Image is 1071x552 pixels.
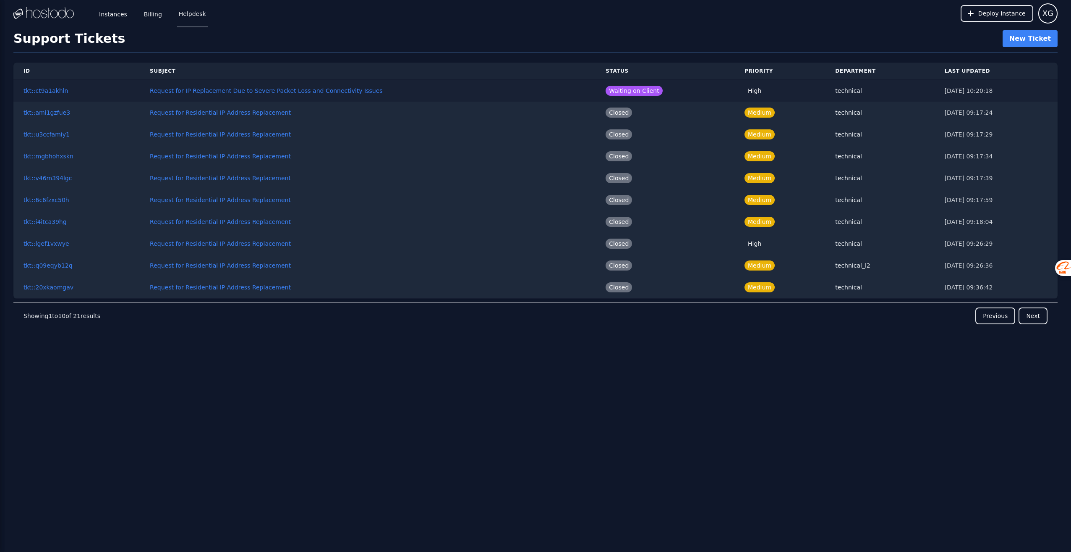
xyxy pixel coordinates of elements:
span: Closed [606,129,632,139]
div: [DATE] 10:20:18 [945,87,1047,95]
button: tkt::v46m394lgc [24,174,72,182]
button: tkt::u3ccfamiy1 [24,130,70,139]
div: [DATE] 09:17:59 [945,196,1047,204]
div: [DATE] 09:17:24 [945,108,1047,117]
div: technical [835,152,924,160]
button: Deploy Instance [961,5,1033,22]
button: tkt::q09eqyb12q [24,261,73,270]
button: tkt::mgbhohxskn [24,152,73,160]
button: tkt::lgef1vxwye [24,239,69,248]
div: technical [835,239,924,248]
button: Request for Residential IP Address Replacement [150,152,291,160]
th: Department [825,63,934,80]
h1: Support Tickets [13,31,125,46]
div: technical [835,108,924,117]
button: Previous [975,308,1015,324]
th: Status [596,63,734,80]
th: Subject [140,63,596,80]
span: High [744,239,765,249]
div: [DATE] 09:17:29 [945,130,1047,139]
span: Medium [744,129,775,139]
button: New Ticket [1003,30,1058,47]
div: technical [835,87,924,95]
span: 10 [58,313,65,319]
button: User menu [1038,3,1058,24]
span: Closed [606,217,632,227]
span: 1 [48,313,52,319]
span: 21 [73,313,81,319]
th: Priority [734,63,825,80]
nav: Pagination [13,302,1058,329]
button: Request for Residential IP Address Replacement [150,196,291,204]
button: tkt::6c6fzxc50h [24,196,69,204]
span: Closed [606,282,632,292]
button: Request for Residential IP Address Replacement [150,239,291,248]
button: Request for Residential IP Address Replacement [150,283,291,292]
div: technical [835,283,924,292]
th: Last Updated [935,63,1058,80]
button: Request for Residential IP Address Replacement [150,130,291,139]
button: Request for Residential IP Address Replacement [150,174,291,182]
span: Closed [606,173,632,183]
div: [DATE] 09:36:42 [945,283,1047,292]
div: technical [835,218,924,226]
div: [DATE] 09:26:29 [945,239,1047,248]
th: ID [13,63,140,80]
button: Request for IP Replacement Due to Severe Packet Loss and Connectivity Issues [150,87,382,95]
button: tkt::ami1gzfue3 [24,108,70,117]
span: Medium [744,260,775,271]
span: XG [1042,8,1053,19]
div: [DATE] 09:17:34 [945,152,1047,160]
img: Logo [13,7,74,20]
button: Request for Residential IP Address Replacement [150,108,291,117]
div: [DATE] 09:26:36 [945,261,1047,270]
p: Showing to of results [24,312,100,320]
div: technical [835,130,924,139]
button: tkt::ct9a1akhln [24,87,68,95]
span: Medium [744,282,775,292]
div: technical_l2 [835,261,924,270]
button: tkt::20xkaomgav [24,283,73,292]
div: [DATE] 09:17:39 [945,174,1047,182]
span: Medium [744,151,775,161]
span: Medium [744,173,775,183]
span: Closed [606,108,632,118]
button: Request for Residential IP Address Replacement [150,218,291,226]
span: Waiting on Client [606,86,662,96]
span: Deploy Instance [978,9,1026,18]
span: High [744,86,765,96]
div: technical [835,174,924,182]
div: technical [835,196,924,204]
span: Closed [606,195,632,205]
span: Closed [606,260,632,271]
span: Closed [606,151,632,161]
div: [DATE] 09:18:04 [945,218,1047,226]
span: Medium [744,195,775,205]
span: Medium [744,108,775,118]
button: Next [1019,308,1047,324]
button: tkt::i4itca39hg [24,218,67,226]
button: Request for Residential IP Address Replacement [150,261,291,270]
span: Closed [606,239,632,249]
span: Medium [744,217,775,227]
